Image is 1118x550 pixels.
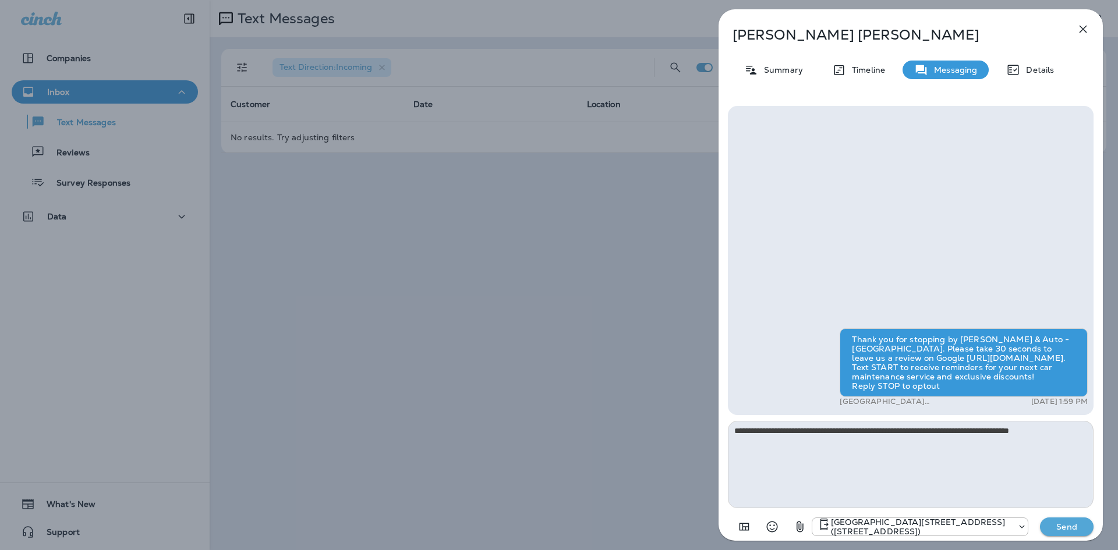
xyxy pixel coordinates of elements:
p: Send [1042,521,1091,532]
button: Add in a premade template [733,515,756,538]
div: +1 (402) 891-8464 [812,517,1028,536]
p: [GEOGRAPHIC_DATA][STREET_ADDRESS] ([STREET_ADDRESS]) [840,397,988,406]
div: Thank you for stopping by [PERSON_NAME] & Auto - [GEOGRAPHIC_DATA]. Please take 30 seconds to lea... [840,328,1088,397]
p: Messaging [928,65,977,74]
p: Details [1020,65,1054,74]
p: [DATE] 1:59 PM [1031,397,1088,406]
button: Select an emoji [760,515,784,538]
p: [GEOGRAPHIC_DATA][STREET_ADDRESS] ([STREET_ADDRESS]) [831,517,1011,536]
p: Summary [758,65,803,74]
p: [PERSON_NAME] [PERSON_NAME] [733,27,1050,43]
p: Timeline [846,65,885,74]
button: Send [1040,517,1094,536]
